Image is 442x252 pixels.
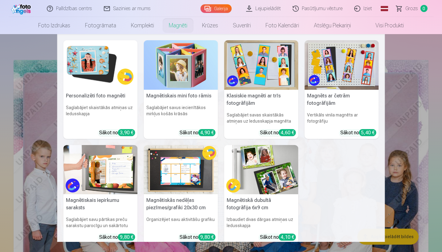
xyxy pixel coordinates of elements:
[420,5,428,12] span: 0
[180,234,216,241] div: Sākot no
[99,234,135,241] div: Sākot no
[63,40,138,139] a: Personalizēti foto magnētiPersonalizēti foto magnētiSaglabājiet skaistākās atmiņas uz ledusskapja...
[11,2,33,14] img: /fa1
[63,194,138,214] h5: Magnētiskais iepirkumu saraksts
[144,214,218,231] h6: Organizējiet savu aktivitāšu grafiku
[78,17,124,34] a: Fotogrāmata
[224,145,298,195] img: Magnētiskā dubultā fotogrāfija 6x9 cm
[258,17,306,34] a: Foto kalendāri
[99,129,135,136] div: Sākot no
[118,129,135,136] div: 3,90 €
[279,129,296,136] div: 4,60 €
[358,17,411,34] a: Visi produkti
[201,4,232,13] a: Galerija
[144,40,218,90] img: Magnētiskais mini foto rāmis
[224,40,298,90] img: Klasiskie magnēti ar trīs fotogrāfijām
[161,17,195,34] a: Magnēti
[359,129,376,136] div: 5,40 €
[144,194,218,214] h5: Magnētiskās nedēļas piezīmes/grafiki 20x30 cm
[198,234,216,241] div: 9,80 €
[305,109,379,127] h6: Vertikāls vinila magnēts ar fotogrāfiju
[224,145,298,244] a: Magnētiskā dubultā fotogrāfija 6x9 cmMagnētiskā dubultā fotogrāfija 6x9 cmIzbaudiet divas dārgas ...
[63,145,138,244] a: Magnētiskais iepirkumu sarakstsMagnētiskais iepirkumu sarakstsSaglabājiet savu pārtikas preču sar...
[224,194,298,214] h5: Magnētiskā dubultā fotogrāfija 6x9 cm
[224,90,298,109] h5: Klasiskie magnēti ar trīs fotogrāfijām
[63,102,138,127] h6: Saglabājiet skaistākās atmiņas uz ledusskapja
[144,102,218,127] h6: Saglabājiet savus iecienītākos mirkļus košās krāsās
[279,234,296,241] div: 4,10 €
[305,40,379,139] a: Magnēts ar četrām fotogrāfijāmMagnēts ar četrām fotogrāfijāmVertikāls vinila magnēts ar fotogrāfi...
[144,90,218,102] h5: Magnētiskais mini foto rāmis
[180,129,216,136] div: Sākot no
[224,109,298,127] h6: Saglabājiet savas skaistākās atmiņas uz ledusskapja magnēta
[144,145,218,244] a: Magnētiskās nedēļas piezīmes/grafiki 20x30 cmMagnētiskās nedēļas piezīmes/grafiki 20x30 cmOrganiz...
[305,40,379,90] img: Magnēts ar četrām fotogrāfijām
[63,90,138,102] h5: Personalizēti foto magnēti
[144,145,218,195] img: Magnētiskās nedēļas piezīmes/grafiki 20x30 cm
[195,17,225,34] a: Krūzes
[224,40,298,139] a: Klasiskie magnēti ar trīs fotogrāfijāmKlasiskie magnēti ar trīs fotogrāfijāmSaglabājiet savas ska...
[306,17,358,34] a: Atslēgu piekariņi
[63,214,138,231] h6: Saglabājiet savu pārtikas preču sarakstu parocīgu un sakārtotu
[63,40,138,90] img: Personalizēti foto magnēti
[63,145,138,195] img: Magnētiskais iepirkumu saraksts
[224,214,298,231] h6: Izbaudiet divas dārgas atmiņas uz ledusskapja
[225,17,258,34] a: Suvenīri
[198,129,216,136] div: 4,90 €
[124,17,161,34] a: Komplekti
[305,90,379,109] h5: Magnēts ar četrām fotogrāfijām
[260,129,296,136] div: Sākot no
[340,129,376,136] div: Sākot no
[260,234,296,241] div: Sākot no
[31,17,78,34] a: Foto izdrukas
[118,234,135,241] div: 9,80 €
[144,40,218,139] a: Magnētiskais mini foto rāmisMagnētiskais mini foto rāmisSaglabājiet savus iecienītākos mirkļus ko...
[405,5,418,12] span: Grozs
